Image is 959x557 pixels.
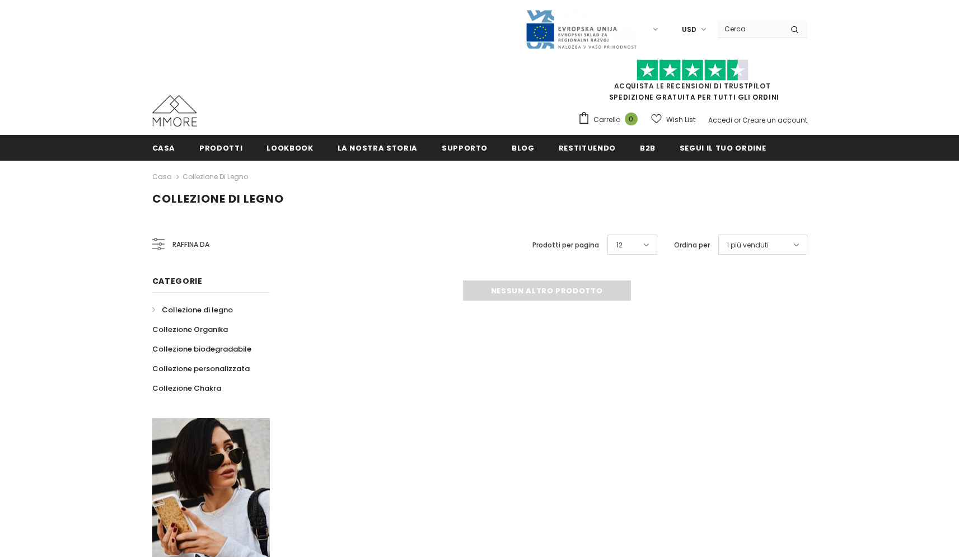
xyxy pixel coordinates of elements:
span: Collezione di legno [152,191,284,207]
a: Acquista le recensioni di TrustPilot [614,81,771,91]
span: B2B [640,143,656,153]
span: USD [682,24,696,35]
a: Segui il tuo ordine [680,135,766,160]
span: Collezione personalizzata [152,363,250,374]
span: Restituendo [559,143,616,153]
span: Collezione biodegradabile [152,344,251,354]
span: La nostra storia [338,143,418,153]
span: Casa [152,143,176,153]
span: 0 [625,113,638,125]
span: 12 [616,240,623,251]
a: Collezione Chakra [152,378,221,398]
label: Ordina per [674,240,710,251]
a: Restituendo [559,135,616,160]
a: Collezione Organika [152,320,228,339]
span: Lookbook [266,143,313,153]
a: Lookbook [266,135,313,160]
a: Prodotti [199,135,242,160]
a: supporto [442,135,488,160]
a: Carrello 0 [578,111,643,128]
span: or [734,115,741,125]
a: B2B [640,135,656,160]
a: Collezione biodegradabile [152,339,251,359]
img: Casi MMORE [152,95,197,127]
a: Collezione di legno [152,300,233,320]
img: Fidati di Pilot Stars [637,59,749,81]
span: Carrello [593,114,620,125]
a: Collezione di legno [183,172,248,181]
a: Wish List [651,110,695,129]
span: Wish List [666,114,695,125]
input: Search Site [718,21,782,37]
span: supporto [442,143,488,153]
a: Javni Razpis [525,24,637,34]
span: Prodotti [199,143,242,153]
span: Collezione Organika [152,324,228,335]
a: Creare un account [742,115,807,125]
span: I più venduti [727,240,769,251]
span: Collezione Chakra [152,383,221,394]
span: Raffina da [172,238,209,251]
a: Casa [152,135,176,160]
a: La nostra storia [338,135,418,160]
a: Blog [512,135,535,160]
span: SPEDIZIONE GRATUITA PER TUTTI GLI ORDINI [578,64,807,102]
label: Prodotti per pagina [532,240,599,251]
span: Segui il tuo ordine [680,143,766,153]
span: Categorie [152,275,203,287]
span: Blog [512,143,535,153]
img: Javni Razpis [525,9,637,50]
span: Collezione di legno [162,305,233,315]
a: Collezione personalizzata [152,359,250,378]
a: Accedi [708,115,732,125]
a: Casa [152,170,172,184]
